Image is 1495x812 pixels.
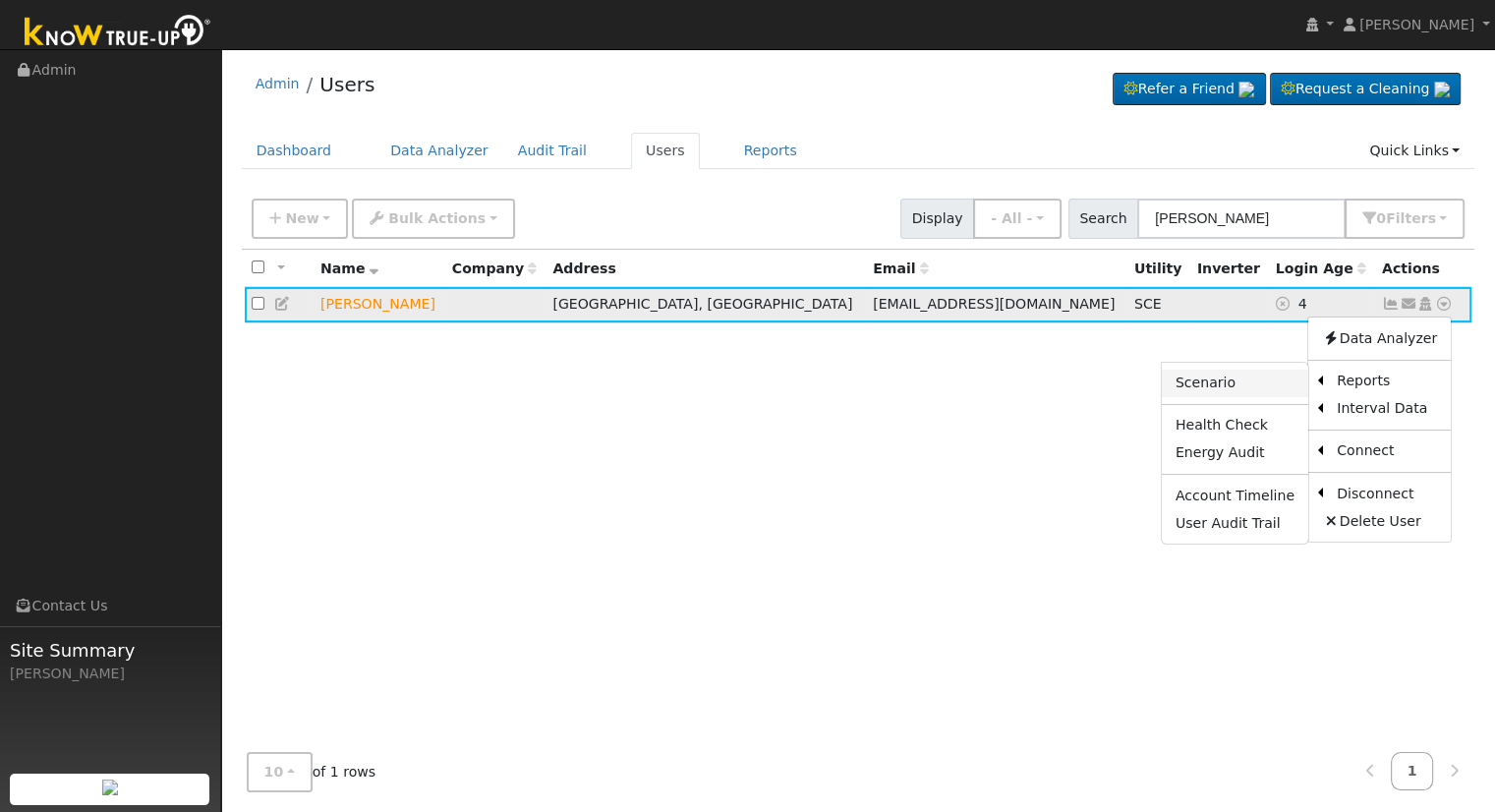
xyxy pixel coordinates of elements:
div: [PERSON_NAME] [10,664,210,684]
span: s [1427,210,1435,226]
img: Know True-Up [15,11,221,55]
a: Health Check Report [1162,412,1308,439]
a: Data Analyzer [1308,324,1451,352]
span: SCE [1134,296,1162,312]
div: Actions [1382,259,1465,279]
img: retrieve [1434,82,1450,97]
button: - All - [973,199,1062,239]
button: 10 [247,752,313,792]
span: of 1 rows [247,752,376,792]
a: Admin [256,76,300,91]
a: Show Graph [1382,296,1400,312]
a: No login access [1276,296,1298,312]
a: Quick Links [1354,133,1474,169]
span: [PERSON_NAME] [1359,17,1474,32]
div: Utility [1134,259,1183,279]
a: Interval Data [1323,395,1451,423]
a: Account Timeline Report [1162,482,1308,509]
span: [EMAIL_ADDRESS][DOMAIN_NAME] [873,296,1115,312]
input: Search [1137,199,1346,239]
div: Inverter [1197,259,1262,279]
a: Users [319,73,374,96]
a: Reports [1323,368,1451,395]
a: Data Analyzer [375,133,503,169]
a: Delete User [1308,507,1451,535]
a: 1 [1391,752,1434,790]
span: Search [1068,199,1138,239]
img: retrieve [102,780,118,795]
a: Login As [1416,296,1434,312]
a: Dashboard [242,133,347,169]
div: Address [552,259,859,279]
span: New [285,210,318,226]
a: User Audit Trail [1162,509,1308,537]
span: Display [900,199,974,239]
td: Lead [314,287,445,323]
a: Other actions [1435,294,1453,315]
span: Company name [452,261,537,276]
a: walnut15870@gmail.com [1400,294,1417,315]
a: Disconnect [1323,480,1451,507]
span: 09/02/2025 6:39:41 PM [1298,296,1307,312]
button: 0Filters [1345,199,1465,239]
a: Edit User [274,296,292,312]
button: Bulk Actions [352,199,514,239]
a: Users [631,133,700,169]
a: Request a Cleaning [1270,73,1461,106]
td: [GEOGRAPHIC_DATA], [GEOGRAPHIC_DATA] [546,287,866,323]
button: New [252,199,349,239]
span: 10 [264,764,284,780]
img: retrieve [1238,82,1254,97]
span: Email [873,261,928,276]
a: Energy Audit Report [1162,439,1308,467]
a: Reports [729,133,812,169]
span: Name [320,261,378,276]
a: Connect [1323,437,1451,465]
a: Audit Trail [503,133,602,169]
a: Refer a Friend [1113,73,1266,106]
a: Scenario Report [1162,370,1308,397]
span: Filter [1386,210,1436,226]
span: Days since last login [1276,261,1366,276]
span: Bulk Actions [388,210,486,226]
span: Site Summary [10,637,210,664]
